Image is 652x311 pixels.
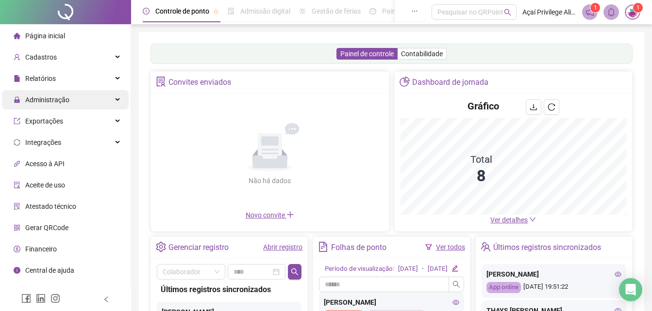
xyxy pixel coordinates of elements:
[325,264,394,274] div: Período de visualização:
[451,265,458,271] span: edit
[615,271,621,278] span: eye
[312,7,361,15] span: Gestão de férias
[529,216,536,223] span: down
[594,4,597,11] span: 1
[156,77,166,87] span: solution
[412,74,488,91] div: Dashboard de jornada
[401,50,443,58] span: Contabilidade
[155,7,209,15] span: Controle de ponto
[422,264,424,274] div: -
[25,202,76,210] span: Atestado técnico
[225,175,315,186] div: Não há dados
[607,8,616,16] span: bell
[291,268,299,276] span: search
[25,181,65,189] span: Aceite de uso
[156,242,166,252] span: setting
[246,211,294,219] span: Novo convite
[14,246,20,252] span: dollar
[486,282,521,293] div: App online
[486,282,621,293] div: [DATE] 19:51:22
[411,8,418,15] span: ellipsis
[331,239,386,256] div: Folhas de ponto
[530,103,537,111] span: download
[25,117,63,125] span: Exportações
[14,75,20,82] span: file
[548,103,555,111] span: reload
[21,294,31,303] span: facebook
[425,244,432,250] span: filter
[522,7,576,17] span: Açaí Privilege Alimentação Ltda
[398,264,418,274] div: [DATE]
[636,4,640,11] span: 1
[14,203,20,210] span: solution
[14,182,20,188] span: audit
[14,96,20,103] span: lock
[324,297,459,308] div: [PERSON_NAME]
[25,160,65,168] span: Acesso à API
[490,216,528,224] span: Ver detalhes
[103,296,110,303] span: left
[263,243,302,251] a: Abrir registro
[25,32,65,40] span: Página inicial
[143,8,150,15] span: clock-circle
[504,9,511,16] span: search
[490,216,536,224] a: Ver detalhes down
[340,50,394,58] span: Painel de controle
[25,266,74,274] span: Central de ajuda
[625,5,640,19] img: 12976
[633,3,643,13] sup: Atualize o seu contato no menu Meus Dados
[436,243,465,251] a: Ver todos
[161,283,298,295] div: Últimos registros sincronizados
[590,3,600,13] sup: 1
[50,294,60,303] span: instagram
[286,211,294,218] span: plus
[493,239,601,256] div: Últimos registros sincronizados
[25,139,61,146] span: Integrações
[318,242,328,252] span: file-text
[25,245,57,253] span: Financeiro
[14,139,20,146] span: sync
[213,9,219,15] span: pushpin
[168,74,231,91] div: Convites enviados
[14,267,20,274] span: info-circle
[36,294,46,303] span: linkedin
[14,118,20,124] span: export
[168,239,229,256] div: Gerenciar registro
[452,280,460,288] span: search
[228,8,234,15] span: file-done
[468,99,499,113] h4: Gráfico
[619,278,642,301] div: Open Intercom Messenger
[14,54,20,61] span: user-add
[481,242,491,252] span: team
[382,7,420,15] span: Painel do DP
[486,269,621,280] div: [PERSON_NAME]
[240,7,290,15] span: Admissão digital
[14,32,20,39] span: home
[369,8,376,15] span: dashboard
[25,75,56,82] span: Relatórios
[428,264,448,274] div: [DATE]
[14,224,20,231] span: qrcode
[585,8,594,16] span: notification
[400,77,410,87] span: pie-chart
[25,53,57,61] span: Cadastros
[14,160,20,167] span: api
[25,224,68,232] span: Gerar QRCode
[452,299,459,306] span: eye
[299,8,306,15] span: sun
[25,96,69,104] span: Administração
